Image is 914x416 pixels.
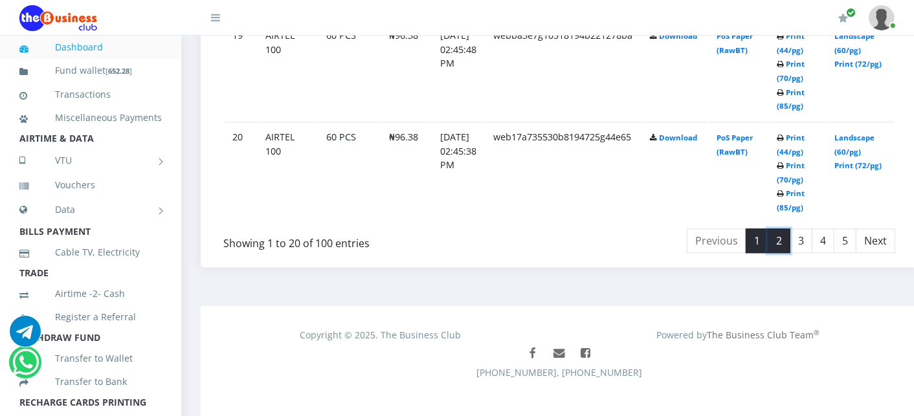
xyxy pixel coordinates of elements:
a: Dashboard [19,32,162,62]
sup: ® [814,328,820,337]
td: web17a735530b8194725g44e65 [485,122,641,222]
a: Data [19,193,162,226]
a: Download [659,133,697,142]
div: [PHONE_NUMBER], [PHONE_NUMBER] [211,342,908,406]
a: Mail us [548,342,572,366]
a: VTU [19,144,162,177]
a: Print (72/pg) [834,59,882,69]
td: 19 [225,20,256,120]
b: 652.28 [108,66,129,76]
a: 4 [812,228,834,253]
small: [ ] [106,66,132,76]
a: Print (44/pg) [777,133,805,157]
a: Print (85/pg) [777,87,805,111]
a: 3 [790,228,812,253]
a: The Business Club Team® [708,329,820,341]
a: Print (85/pg) [777,188,805,212]
td: [DATE] 02:45:48 PM [432,20,484,120]
a: Fund wallet[652.28] [19,56,162,86]
a: Register a Referral [19,302,162,332]
td: AIRTEL 100 [258,20,317,120]
td: 60 PCS [318,20,380,120]
a: Print (70/pg) [777,160,805,184]
i: Renew/Upgrade Subscription [838,13,848,23]
a: Miscellaneous Payments [19,103,162,133]
td: ₦96.38 [381,20,431,120]
a: Chat for support [10,325,41,347]
div: Copyright © 2025. The Business Club [201,328,559,342]
td: ₦96.38 [381,122,431,222]
a: Chat for support [12,356,39,378]
td: AIRTEL 100 [258,122,317,222]
a: Join The Business Club Group [574,342,598,366]
a: Transactions [19,80,162,109]
a: Like The Business Club Page [521,342,545,366]
a: PoS Paper (RawBT) [717,31,753,55]
a: Next [856,228,895,253]
span: Renew/Upgrade Subscription [846,8,856,17]
a: Vouchers [19,170,162,200]
td: [DATE] 02:45:38 PM [432,122,484,222]
img: Logo [19,5,97,31]
a: Cable TV, Electricity [19,237,162,267]
a: 2 [768,228,790,253]
td: 60 PCS [318,122,380,222]
a: Print (72/pg) [834,160,882,170]
a: 1 [746,228,768,253]
a: Landscape (60/pg) [834,31,875,55]
a: Airtime -2- Cash [19,279,162,309]
a: Print (70/pg) [777,59,805,83]
a: Transfer to Bank [19,367,162,397]
img: User [869,5,895,30]
td: 20 [225,122,256,222]
div: Showing 1 to 20 of 100 entries [223,227,494,252]
a: PoS Paper (RawBT) [717,133,753,157]
a: Transfer to Wallet [19,344,162,373]
td: webba3e7g10518194b221278ba [485,20,641,120]
a: Landscape (60/pg) [834,133,875,157]
a: Print (44/pg) [777,31,805,55]
a: 5 [834,228,856,253]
